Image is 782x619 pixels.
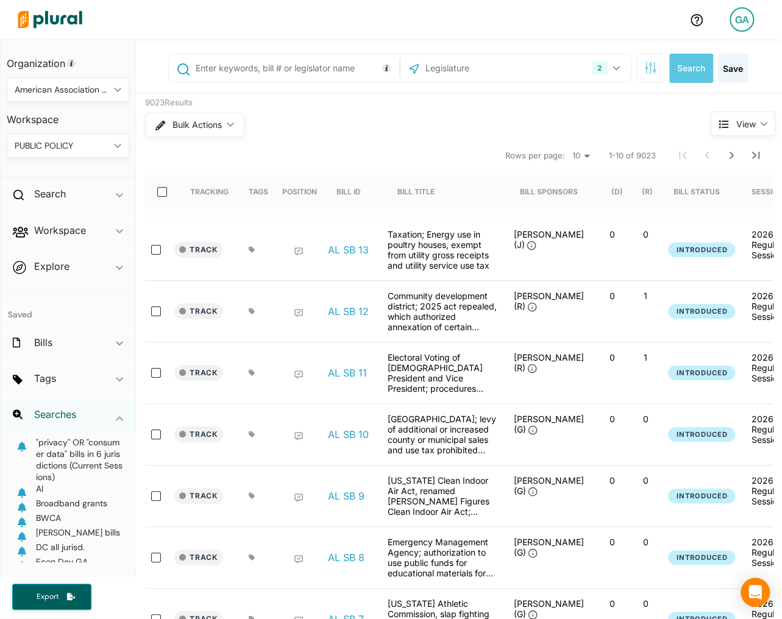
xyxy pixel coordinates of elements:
span: [PERSON_NAME] (R) [513,291,583,311]
a: AL SB 10 [328,428,369,440]
div: Bill Status [673,187,719,196]
input: Legislature [424,57,555,80]
input: select-row-state-al-2026rs-sb11 [151,368,161,378]
div: Add tags [249,492,255,500]
span: Bulk Actions [172,121,222,129]
div: Open Intercom Messenger [741,578,770,607]
input: select-row-state-al-2026rs-sb8 [151,553,161,562]
p: 0 [600,229,624,239]
p: 0 [633,537,657,547]
button: Introduced [668,366,735,381]
div: Add Position Statement [294,554,304,564]
button: Last Page [744,143,768,168]
a: AL SB 12 [328,305,369,317]
div: Electoral Voting of [DEMOGRAPHIC_DATA] President and Vice President; procedures established if pr... [382,352,503,394]
div: Bill Title [397,187,435,196]
div: Position [282,175,317,209]
button: Save [718,54,748,83]
button: Track [174,488,223,504]
p: 0 [600,352,624,363]
p: 0 [600,598,624,609]
button: Introduced [668,242,735,258]
div: Add tags [249,308,255,315]
button: Bulk Actions [145,113,244,137]
p: 0 [633,229,657,239]
span: AI [36,483,43,494]
div: Add Position Statement [294,431,304,441]
span: Export [28,592,67,602]
button: Introduced [668,550,735,565]
div: PUBLIC POLICY [15,140,109,152]
div: Tags [249,187,268,196]
h4: Saved [1,294,135,324]
div: Add tags [249,431,255,438]
span: [PERSON_NAME] (G) [513,537,583,557]
div: GA [730,7,754,32]
input: select-row-state-al-2026rs-sb9 [151,491,161,501]
span: BWCA [36,512,61,523]
div: Community development district; 2025 act repealed, which authorized annexation of certain distric... [382,291,503,332]
span: "privacy" OR "consumer data" bills in 6 jurisdictions (Current Sessions) [36,437,123,483]
div: Add Position Statement [294,308,304,318]
div: American Association of Public Policy Professionals [15,83,109,96]
div: Bill Sponsors [519,175,577,209]
span: [PERSON_NAME] (G) [513,414,583,434]
span: View [736,118,755,130]
button: First Page [670,143,695,168]
input: Enter keywords, bill # or legislator name [194,57,396,80]
div: Tooltip anchor [66,58,77,69]
span: Search Filters [644,62,656,72]
div: (R) [641,187,652,196]
p: 1 [633,291,657,301]
button: Track [174,550,223,565]
button: Track [174,365,223,381]
a: AI [35,483,43,498]
h2: Bills [34,336,52,349]
button: Introduced [668,427,735,442]
div: Add Position Statement [294,493,304,503]
div: Add tags [249,246,255,253]
p: 1 [633,352,657,363]
div: Bill Status [673,175,730,209]
p: 0 [633,475,657,486]
div: Tracking [190,187,229,196]
div: 2 [592,62,607,75]
p: 0 [633,414,657,424]
p: 0 [600,291,624,301]
h3: Workspace [7,102,129,129]
div: Add Position Statement [294,370,304,380]
h2: Explore [34,260,69,273]
div: 9023 Results [145,97,665,109]
h2: Workspace [34,224,86,237]
span: [PERSON_NAME] (J) [513,229,583,250]
div: (R) [641,175,652,209]
span: [PERSON_NAME] (G) [513,475,583,496]
button: Export [12,584,91,610]
input: select-row-state-al-2026rs-sb13 [151,245,161,255]
div: Bill ID [336,187,361,196]
button: Next Page [719,143,744,168]
button: Track [174,303,223,319]
a: AL SB 13 [328,244,369,256]
button: Search [669,54,713,83]
input: select-row-state-al-2026rs-sb10 [151,430,161,439]
div: (D) [611,187,622,196]
p: 0 [633,598,657,609]
div: Bill Sponsors [519,187,577,196]
a: Broadband grants [35,498,107,512]
span: [PERSON_NAME] (G) [513,598,583,619]
h2: Searches [34,408,76,421]
input: select-all-rows [157,187,167,197]
div: Tags [249,175,268,209]
span: [PERSON_NAME] bills [36,527,120,538]
span: 1-10 of 9023 [609,150,656,162]
div: Bill Title [397,175,446,209]
div: Position [282,187,317,196]
button: Introduced [668,304,735,319]
a: AL SB 11 [328,367,367,379]
div: [GEOGRAPHIC_DATA]; levy of additional or increased county or municipal sales and use tax prohibit... [382,414,503,455]
a: AL SB 9 [328,490,364,502]
div: Bill ID [336,175,372,209]
h2: Search [34,187,66,200]
a: "privacy" OR "consumer data" bills in 6 jurisdictions (Current Sessions) [35,437,123,483]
